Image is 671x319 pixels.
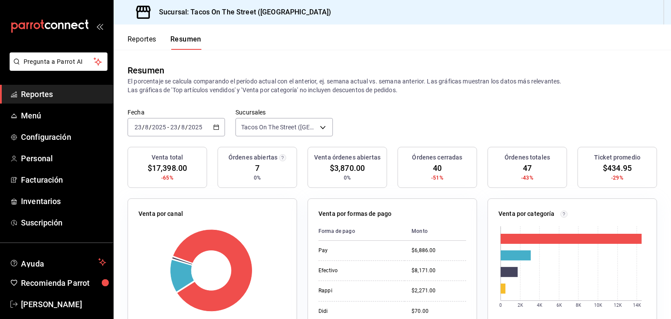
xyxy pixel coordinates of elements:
[161,174,173,182] span: -65%
[21,217,106,229] span: Suscripción
[518,303,523,308] text: 2K
[318,308,398,315] div: Didi
[21,277,106,289] span: Recomienda Parrot
[594,303,602,308] text: 10K
[412,247,466,254] div: $6,886.00
[433,162,442,174] span: 40
[318,287,398,295] div: Rappi
[185,124,188,131] span: /
[505,153,550,162] h3: Órdenes totales
[10,52,107,71] button: Pregunta a Parrot AI
[633,303,641,308] text: 14K
[149,124,152,131] span: /
[498,209,555,218] p: Venta por categoría
[614,303,622,308] text: 12K
[594,153,640,162] h3: Ticket promedio
[145,124,149,131] input: --
[330,162,365,174] span: $3,870.00
[188,124,203,131] input: ----
[318,222,405,241] th: Forma de pago
[412,267,466,274] div: $8,171.00
[21,153,106,164] span: Personal
[21,174,106,186] span: Facturación
[24,57,94,66] span: Pregunta a Parrot AI
[21,298,106,310] span: [PERSON_NAME]
[128,35,156,50] button: Reportes
[178,124,180,131] span: /
[412,308,466,315] div: $70.00
[254,174,261,182] span: 0%
[96,23,103,30] button: open_drawer_menu
[235,109,333,115] label: Sucursales
[128,109,225,115] label: Fecha
[21,110,106,121] span: Menú
[521,174,533,182] span: -43%
[128,64,164,77] div: Resumen
[576,303,581,308] text: 8K
[344,174,351,182] span: 0%
[152,124,166,131] input: ----
[314,153,380,162] h3: Venta órdenes abiertas
[537,303,543,308] text: 4K
[603,162,632,174] span: $434.95
[255,162,259,174] span: 7
[138,209,183,218] p: Venta por canal
[412,153,462,162] h3: Órdenes cerradas
[142,124,145,131] span: /
[134,124,142,131] input: --
[431,174,443,182] span: -51%
[152,153,183,162] h3: Venta total
[318,267,398,274] div: Efectivo
[557,303,562,308] text: 6K
[318,209,391,218] p: Venta por formas de pago
[148,162,187,174] span: $17,398.00
[181,124,185,131] input: --
[6,63,107,73] a: Pregunta a Parrot AI
[318,247,398,254] div: Pay
[21,131,106,143] span: Configuración
[21,257,95,267] span: Ayuda
[405,222,466,241] th: Monto
[128,35,201,50] div: navigation tabs
[128,77,657,94] p: El porcentaje se calcula comparando el período actual con el anterior, ej. semana actual vs. sema...
[152,7,331,17] h3: Sucursal: Tacos On The Street ([GEOGRAPHIC_DATA])
[167,124,169,131] span: -
[523,162,532,174] span: 47
[499,303,502,308] text: 0
[241,123,317,132] span: Tacos On The Street ([GEOGRAPHIC_DATA])
[21,195,106,207] span: Inventarios
[228,153,277,162] h3: Órdenes abiertas
[21,88,106,100] span: Reportes
[412,287,466,295] div: $2,271.00
[611,174,623,182] span: -29%
[170,35,201,50] button: Resumen
[170,124,178,131] input: --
